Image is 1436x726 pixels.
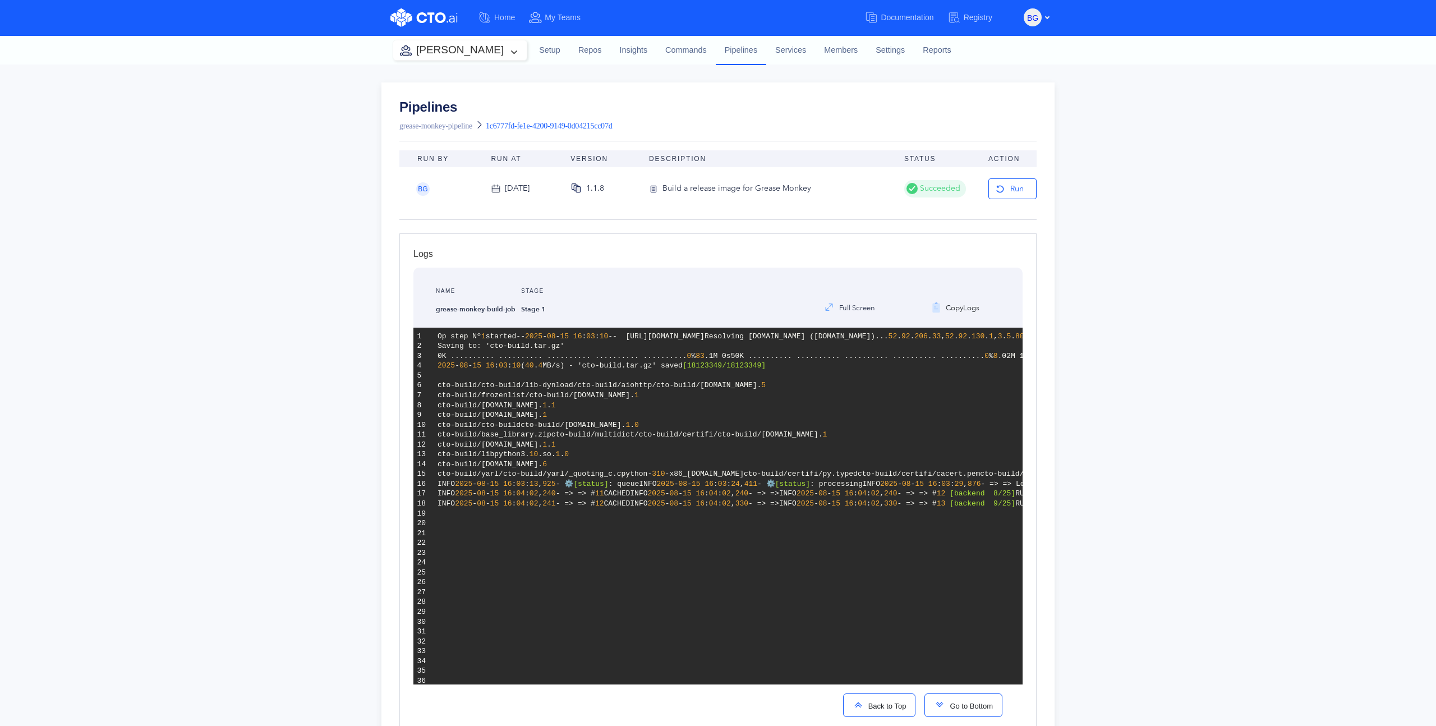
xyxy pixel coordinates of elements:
button: [PERSON_NAME] [393,40,527,60]
span: 1 [625,421,630,429]
span: , [731,489,735,498]
span: , [538,489,542,498]
th: Description [640,150,895,167]
th: Version [561,150,640,167]
span: 2025 [880,480,897,488]
span: cto-build/multidict/_multidict.cpython- [980,470,1150,478]
span: Back to Top [864,702,906,710]
div: 16 [417,479,430,489]
span: - => => # [556,489,595,498]
span: : [717,499,722,508]
span: 02 [722,489,731,498]
span: - [472,480,477,488]
span: cto-build/certifi/ [639,430,717,439]
span: 03 [516,480,525,488]
span: cto-build/ [438,381,481,389]
span: 11 [595,489,604,498]
span: 16 [486,361,495,370]
span: BG [1027,9,1038,27]
span: 16 [705,480,714,488]
span: 1 [634,391,639,399]
span: Home [494,13,515,22]
span: - [827,489,832,498]
span: cto-build/[DOMAIN_NAME]. [438,460,542,468]
span: . [984,332,989,341]
span: : queue [609,480,639,488]
span: 2025 [648,489,665,498]
span: 08 [679,480,688,488]
span: : [525,480,530,488]
span: - => => # [556,499,595,508]
a: Commands [656,35,716,66]
div: 9 [417,410,430,420]
span: . [1002,332,1007,341]
span: .02M 1s [998,352,1029,360]
button: Back to Top [843,693,916,717]
span: -- [URL][DOMAIN_NAME] [608,332,705,341]
img: CTO.ai Logo [390,8,458,27]
span: : [595,332,600,341]
span: 15 [490,499,499,508]
span: [status] [775,480,810,488]
span: Copy Logs [943,303,979,313]
span: cto-build/base_library.zip [438,430,551,439]
span: , [941,332,945,341]
span: ( [521,361,525,370]
span: - => => [748,489,779,498]
span: - [665,499,670,508]
span: - [911,480,915,488]
span: 15 [560,332,569,341]
span: [status] [573,480,608,488]
span: - [486,489,490,498]
div: Stage [521,268,545,304]
span: 8 [993,352,998,360]
span: cto-build/frozenlist/ [438,391,530,399]
span: . [928,332,932,341]
span: 08 [902,480,911,488]
div: 5 [417,371,430,381]
span: 1 [542,440,547,449]
span: . [547,440,551,449]
span: 04 [516,499,525,508]
span: 2025 [525,332,542,341]
span: 16 [503,499,512,508]
span: 52 [945,332,954,341]
span: INFO [630,489,647,498]
span: 04 [709,489,718,498]
span: 206 [914,332,927,341]
span: INFO [639,480,656,488]
span: : processing [810,480,863,488]
span: - [468,361,473,370]
span: 02 [530,499,538,508]
span: Go to Bottom [945,702,993,710]
span: Saving to: 'cto-build.tar.gz' [438,342,564,350]
span: cto-build/cto-build [438,421,521,429]
span: , [993,332,998,341]
span: 1 [542,401,547,410]
span: cto-build/yarl/_quoting_c.cpython- [503,470,652,478]
span: 24 [731,480,740,488]
span: 2025 [455,480,472,488]
div: 6 [417,380,430,390]
span: 02 [530,489,538,498]
span: - => => Logging start ... [981,480,1090,488]
span: 1c6777fd-fe1e-4200-9149-0d04215cc07d [486,122,612,130]
div: 1 [417,332,430,342]
a: My Teams [528,7,594,28]
div: 10 [417,420,430,430]
span: Op step Nº [438,332,481,341]
span: Resolving [DOMAIN_NAME] ([DOMAIN_NAME])... [705,332,889,341]
span: cto-build/[DOMAIN_NAME]. [656,381,761,389]
span: : [853,489,858,498]
span: 15 [692,480,701,488]
span: , [731,499,735,508]
span: Succeeded [918,182,960,195]
span: - ⚙️ [556,480,574,488]
span: INFO [438,499,455,508]
span: -- [516,332,525,341]
span: : [508,361,512,370]
span: Registry [964,13,992,22]
span: INFO [630,499,647,508]
span: : [717,489,722,498]
span: . [897,332,901,341]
